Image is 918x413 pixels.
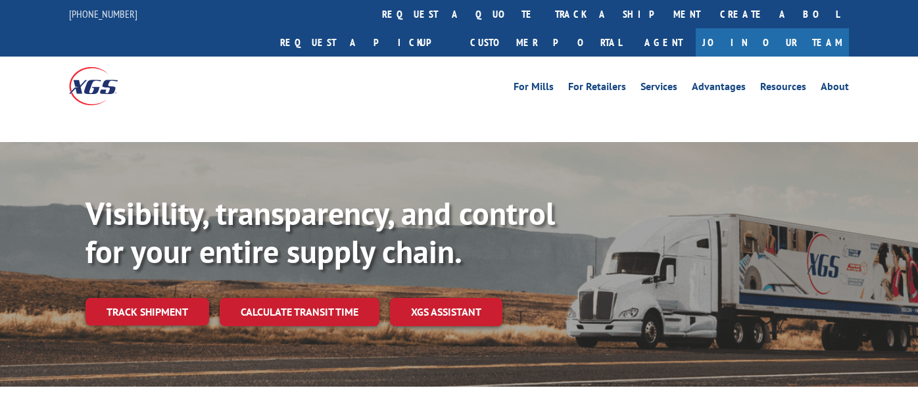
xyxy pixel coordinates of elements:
[760,82,806,96] a: Resources
[692,82,746,96] a: Advantages
[514,82,554,96] a: For Mills
[390,298,502,326] a: XGS ASSISTANT
[821,82,849,96] a: About
[568,82,626,96] a: For Retailers
[640,82,677,96] a: Services
[85,193,555,272] b: Visibility, transparency, and control for your entire supply chain.
[270,28,460,57] a: Request a pickup
[69,7,137,20] a: [PHONE_NUMBER]
[631,28,696,57] a: Agent
[460,28,631,57] a: Customer Portal
[696,28,849,57] a: Join Our Team
[85,298,209,326] a: Track shipment
[220,298,379,326] a: Calculate transit time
